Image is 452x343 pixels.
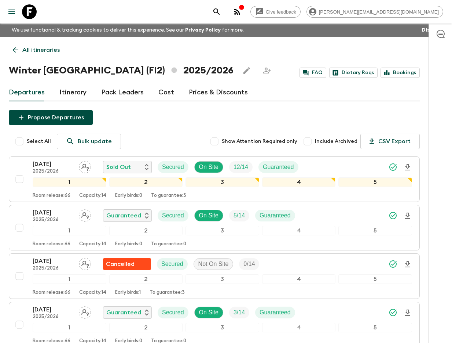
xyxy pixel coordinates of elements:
p: On Site [199,163,218,171]
p: To guarantee: 0 [151,241,186,247]
p: Room release: 66 [33,241,70,247]
p: Guaranteed [263,163,294,171]
svg: Download Onboarding [403,308,412,317]
a: Bookings [381,68,420,78]
p: Early birds: 1 [115,290,141,296]
div: 2 [109,274,183,284]
div: 4 [262,226,336,235]
span: Select All [27,138,51,145]
div: On Site [194,307,223,318]
div: Secured [157,258,188,270]
div: Trip Fill [229,210,249,221]
p: 5 / 14 [234,211,245,220]
p: 2025/2026 [33,169,73,174]
span: Show Attention Required only [222,138,297,145]
div: Secured [158,210,188,221]
p: Secured [162,163,184,171]
p: [DATE] [33,208,73,217]
a: Pack Leaders [101,84,144,101]
a: Give feedback [250,6,301,18]
span: [PERSON_NAME][EMAIL_ADDRESS][DOMAIN_NAME] [315,9,443,15]
svg: Synced Successfully [389,211,397,220]
div: On Site [194,161,223,173]
div: 4 [262,274,336,284]
div: Not On Site [194,258,234,270]
p: Sold Out [106,163,131,171]
svg: Synced Successfully [389,260,397,268]
div: 3 [185,274,259,284]
p: To guarantee: 3 [150,290,185,296]
div: 5 [338,226,412,235]
p: Capacity: 14 [79,193,106,199]
div: 1 [33,177,106,187]
div: Flash Pack cancellation [103,258,151,270]
button: Edit this itinerary [239,63,254,78]
span: Share this itinerary [260,63,275,78]
div: 2 [109,226,183,235]
p: [DATE] [33,257,73,266]
span: Give feedback [262,9,300,15]
a: Departures [9,84,45,101]
svg: Synced Successfully [389,163,397,171]
div: 4 [262,177,336,187]
p: Capacity: 14 [79,241,106,247]
p: 2025/2026 [33,314,73,320]
span: Assign pack leader [79,212,91,217]
button: Propose Departures [9,110,93,125]
p: Guaranteed [106,308,141,317]
div: Trip Fill [229,161,253,173]
button: Dismiss [420,25,443,35]
div: 1 [33,323,106,332]
p: We use functional & tracking cookies to deliver this experience. See our for more. [9,24,247,37]
p: Secured [161,260,183,268]
div: 2 [109,323,183,332]
a: All itineraries [9,43,64,57]
div: Secured [158,307,188,318]
a: Bulk update [57,134,121,149]
p: Cancelled [106,260,135,268]
div: 5 [338,323,412,332]
p: 3 / 14 [234,308,245,317]
div: 3 [185,323,259,332]
p: [DATE] [33,305,73,314]
div: 1 [33,226,106,235]
p: Early birds: 0 [115,241,142,247]
p: Secured [162,211,184,220]
p: Guaranteed [106,211,141,220]
button: CSV Export [360,134,420,149]
a: Cost [158,84,174,101]
p: Secured [162,308,184,317]
div: Secured [158,161,188,173]
p: Not On Site [198,260,229,268]
span: Assign pack leader [79,260,91,266]
span: Assign pack leader [79,308,91,314]
p: 0 / 14 [243,260,255,268]
a: Itinerary [59,84,87,101]
p: Guaranteed [260,211,291,220]
a: Privacy Policy [185,28,221,33]
p: Guaranteed [260,308,291,317]
p: All itineraries [22,46,60,54]
svg: Synced Successfully [389,308,397,317]
a: FAQ [300,68,326,78]
button: search adventures [209,4,224,19]
div: 2 [109,177,183,187]
p: 12 / 14 [234,163,248,171]
div: Trip Fill [229,307,249,318]
button: [DATE]2025/2026Assign pack leaderSold OutSecuredOn SiteTrip FillGuaranteed12345Room release:66Cap... [9,156,420,202]
div: 5 [338,177,412,187]
p: Bulk update [78,137,112,146]
div: 1 [33,274,106,284]
a: Dietary Reqs [329,68,378,78]
span: Assign pack leader [79,163,91,169]
span: Include Archived [315,138,357,145]
svg: Download Onboarding [403,163,412,172]
p: 2025/2026 [33,217,73,223]
p: On Site [199,211,218,220]
p: 2025/2026 [33,266,73,271]
button: [DATE]2025/2026Assign pack leaderGuaranteedSecuredOn SiteTrip FillGuaranteed12345Room release:66C... [9,205,420,250]
div: Trip Fill [239,258,259,270]
div: 3 [185,177,259,187]
p: Early birds: 0 [115,193,142,199]
div: On Site [194,210,223,221]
